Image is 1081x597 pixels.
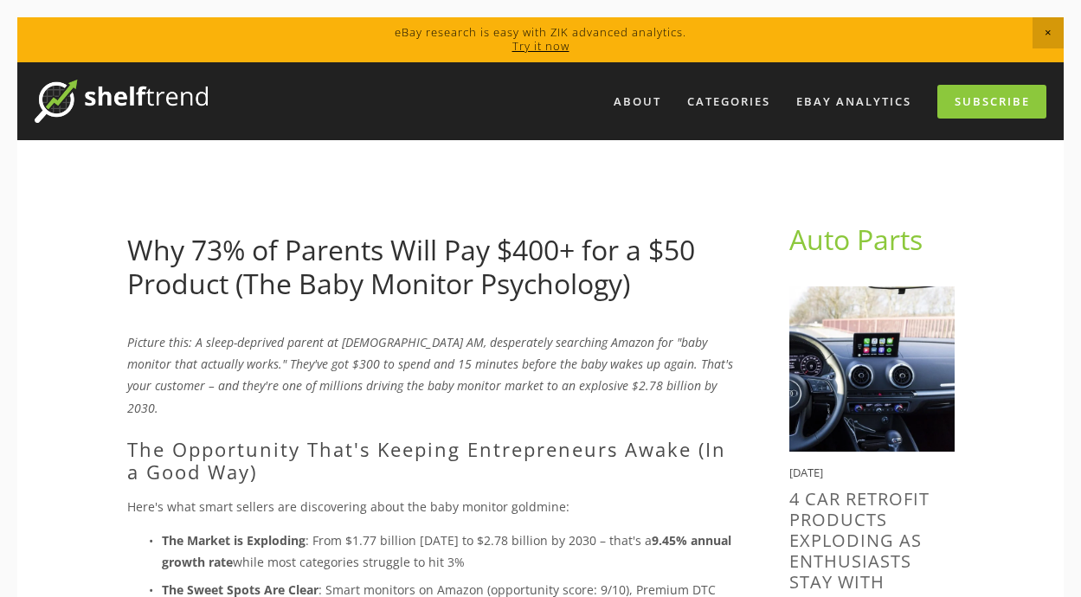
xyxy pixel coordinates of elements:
a: eBay Analytics [785,87,923,116]
a: Why 73% of Parents Will Pay $400+ for a $50 Product (The Baby Monitor Psychology) [127,231,695,301]
img: ShelfTrend [35,80,208,123]
p: : From $1.77 billion [DATE] to $2.78 billion by 2030 – that's a while most categories struggle to... [162,530,734,573]
div: Categories [676,87,782,116]
h2: The Opportunity That's Keeping Entrepreneurs Awake (In a Good Way) [127,438,734,484]
img: 4 Car Retrofit Products Exploding as Enthusiasts Stay With 8+ Year Old Car Models [789,286,955,452]
span: Close Announcement [1033,17,1064,48]
a: Subscribe [937,85,1046,119]
p: Here's what smart sellers are discovering about the baby monitor goldmine: [127,496,734,517]
a: About [602,87,672,116]
em: Picture this: A sleep-deprived parent at [DEMOGRAPHIC_DATA] AM, desperately searching Amazon for ... [127,334,737,416]
a: Auto Parts [789,221,923,258]
time: [DATE] [789,465,823,480]
a: Try it now [512,38,569,54]
strong: The Market is Exploding [162,532,306,549]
